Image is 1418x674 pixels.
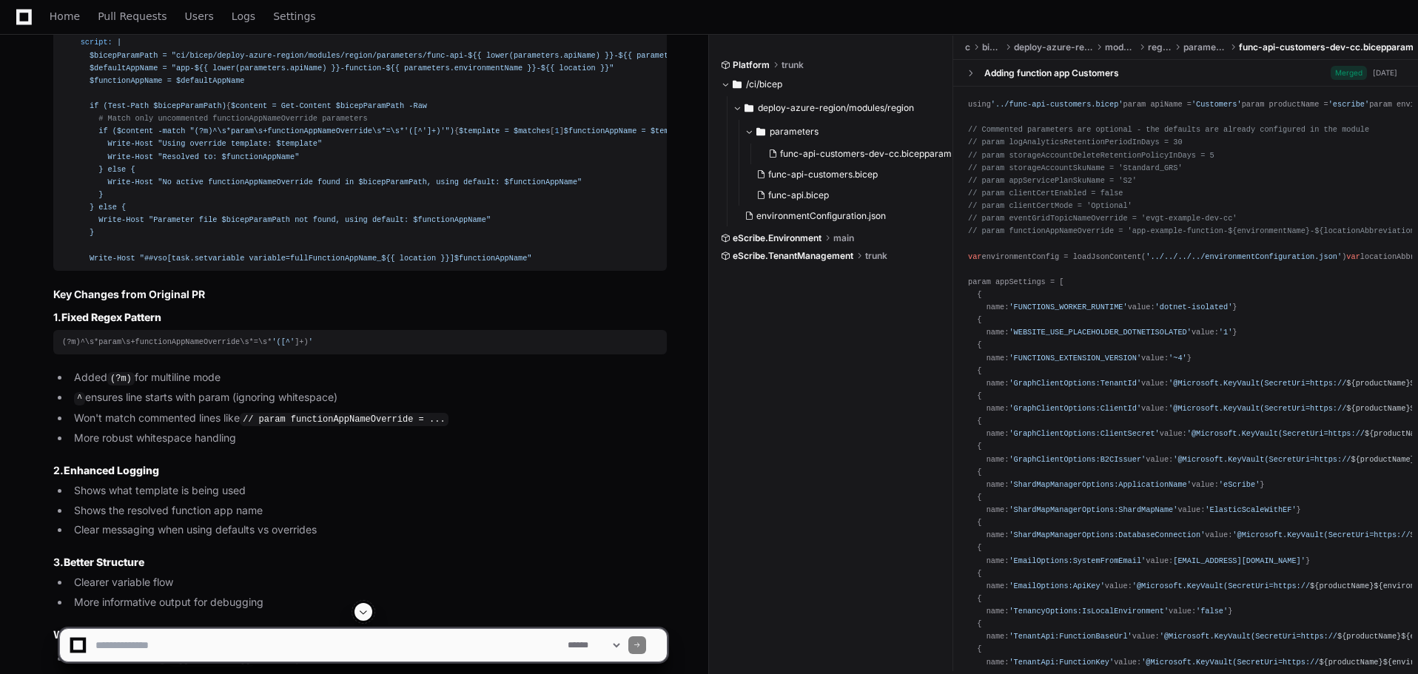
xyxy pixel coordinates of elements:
[231,101,267,110] span: $content
[62,336,658,348] div: (?m)^\s*param\s+functionAppNameOverride\s*=\s* ]+)
[74,392,85,405] code: ^
[336,101,404,110] span: $bicepParamPath
[1192,100,1242,109] span: 'Customers'
[1009,328,1191,337] span: 'WEBSITE_USE_PLACEHOLDER_DOTNETISOLATED'
[90,101,98,110] span: if
[1239,41,1414,53] span: func-api-customers-dev-cc.bicepparam
[1009,354,1141,363] span: 'FUNCTIONS_EXTENSION_VERSION'
[70,522,667,539] li: Clear messaging when using defaults vs overrides
[733,75,742,93] svg: Directory
[1009,429,1159,438] span: 'GraphClientOptions:ClientSecret'
[1328,100,1369,109] span: 'escribe'
[1148,41,1172,53] span: region
[1173,556,1306,565] span: [EMAIL_ADDRESS][DOMAIN_NAME]'
[98,114,367,123] span: # Match only uncommented functionAppNameOverride parameters
[555,127,560,135] span: 1
[1009,379,1141,388] span: 'GraphClientOptions:TenantId'
[968,214,1237,223] span: // param eventGridTopicNameOverride = 'evgt-example-dev-cc'
[968,201,1132,210] span: // param clientCertMode = 'Optional'
[153,101,226,110] span: $bicepParamPath)
[1310,582,1374,590] span: ${productName}
[1346,404,1410,413] span: ${productName}
[53,463,667,478] h3: 2.
[833,232,854,244] span: main
[1014,41,1093,53] span: deploy-azure-region
[81,38,112,47] span: script:
[272,101,276,110] span: =
[70,574,667,591] li: Clearer variable flow
[64,556,144,568] strong: Better Structure
[190,127,450,135] span: "(?m)^\s*param\s+functionAppNameOverride\s*=\s*'([^']+)'"
[309,337,313,346] span: '
[64,464,159,476] strong: Enhanced Logging
[1346,252,1360,261] span: var
[965,41,970,53] span: ci
[1205,505,1296,514] span: 'ElasticScaleWithEF'
[50,12,80,21] span: Home
[1009,556,1146,565] span: 'EmailOptions:SystemFromEmail'
[1009,530,1205,539] span: 'ShardMapManagerOptions:DatabaseConnection'
[176,76,244,85] span: $defaultAppName
[240,413,448,426] code: // param functionAppNameOverride = ...
[651,127,742,135] span: $template.Replace('$
[984,67,1119,79] div: Adding function app Customers
[733,250,853,262] span: eScribe.TenantManagement
[968,176,1137,185] span: // param appServicePlanSkuName = 'S2'
[459,127,500,135] span: $template
[167,76,172,85] span: =
[70,389,667,407] li: ensures line starts with param (ignoring whitespace)
[968,138,1183,146] span: // param logAnalyticsRetentionPeriodInDays = 30
[1009,303,1127,311] span: 'FUNCTIONS_WORKER_RUNTIME'
[739,206,945,226] button: environmentConfiguration.json
[98,12,167,21] span: Pull Requests
[746,78,782,90] span: /ci/bicep
[1351,455,1415,464] span: ${productName}
[968,252,981,261] span: var
[968,151,1214,160] span: // param storageAccountDeleteRetentionPolicyInDays = 5
[770,126,819,138] span: parameters
[780,148,952,160] span: func-api-customers-dev-cc.bicepparam
[982,41,1001,53] span: bicep
[90,76,163,85] span: $functionAppName
[1155,303,1233,311] span: 'dotnet-isolated'
[232,12,255,21] span: Logs
[750,164,952,185] button: func-api-customers.bicep
[107,372,135,385] code: (?m)
[70,430,667,447] li: More robust whitespace handling
[62,127,1243,262] span: ') Write-Host "Using override template: $template" Write-Host "Resolved to: $functionAppName" } e...
[642,127,646,135] span: =
[53,310,667,325] h3: 1.
[1346,379,1410,388] span: ${productName}
[968,189,1123,198] span: // param clientCertEnabled = false
[745,120,961,144] button: parameters
[273,12,315,21] span: Settings
[61,311,161,323] strong: Fixed Regex Pattern
[1183,41,1227,53] span: parameters
[1373,67,1397,78] div: [DATE]
[70,594,667,611] li: More informative output for debugging
[53,555,667,570] h3: 3.
[865,250,887,262] span: trunk
[968,125,1369,134] span: // Commented parameters are optional - the defaults are already configured in the module
[733,59,770,71] span: Platform
[272,337,295,346] span: '([^'
[505,127,509,135] span: =
[1105,41,1137,53] span: modules
[514,127,550,135] span: $matches
[782,59,804,71] span: trunk
[758,102,914,114] span: deploy-azure-region/modules/region
[745,99,753,117] svg: Directory
[1009,404,1141,413] span: 'GraphClientOptions:ClientId'
[70,369,667,387] li: Added for multiline mode
[1146,252,1342,261] span: '../../../../environmentConfiguration.json'
[733,96,954,120] button: deploy-azure-region/modules/region
[112,127,153,135] span: ($content
[53,287,667,302] h2: Key Changes from Original PR
[103,101,149,110] span: (Test-Path
[721,73,942,96] button: /ci/bicep
[991,100,1123,109] span: '../func-api-customers.bicep'
[564,127,637,135] span: $functionAppName
[281,101,332,110] span: Get-Content
[1009,455,1146,464] span: 'GraphClientOptions:B2CIssuer'
[750,185,952,206] button: func-api.bicep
